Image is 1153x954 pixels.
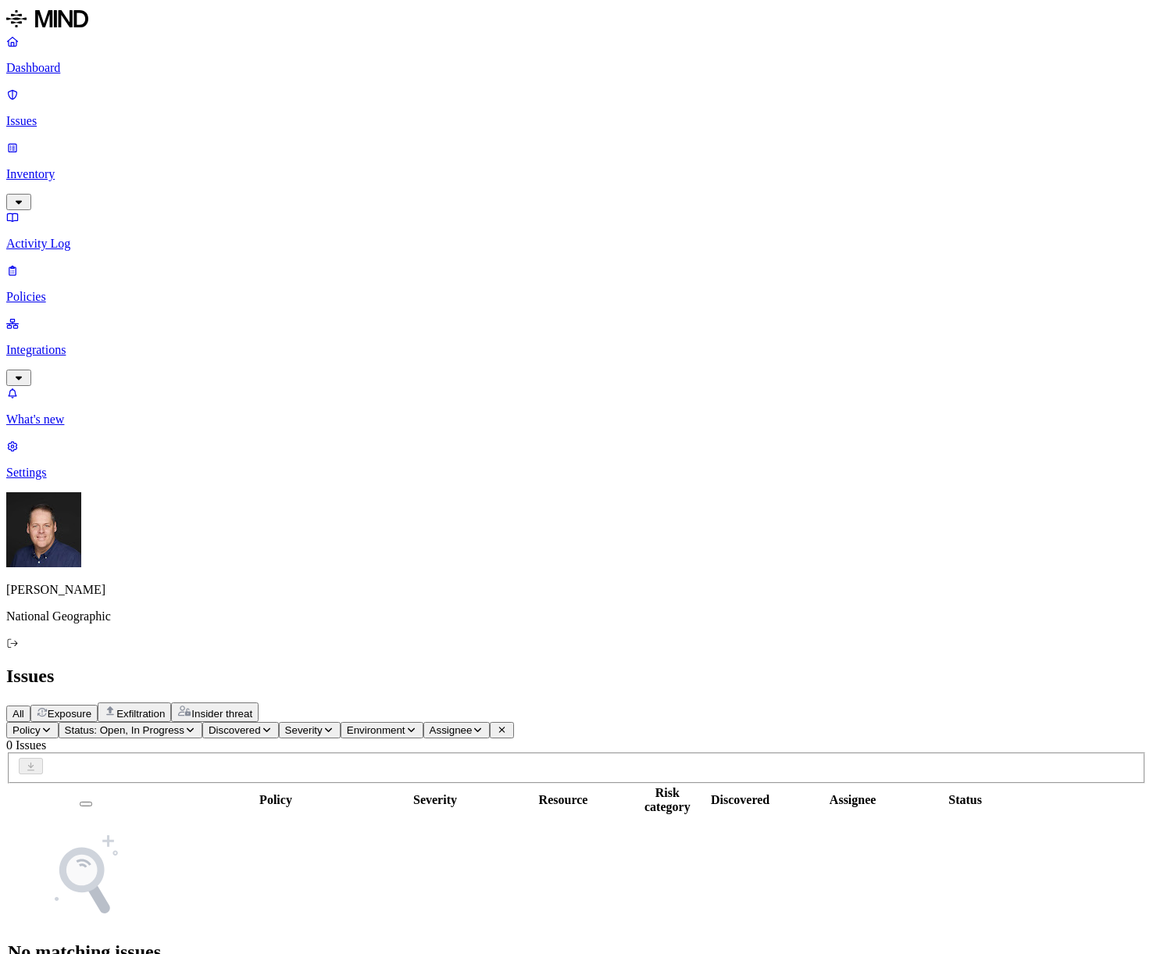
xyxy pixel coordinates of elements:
span: Severity [285,724,323,736]
span: Exfiltration [116,708,165,720]
span: All [12,708,24,720]
h2: Issues [6,666,1147,687]
p: Integrations [6,343,1147,357]
a: MIND [6,6,1147,34]
span: Environment [347,724,405,736]
a: Activity Log [6,210,1147,251]
a: Integrations [6,316,1147,384]
p: Policies [6,290,1147,304]
a: What's new [6,386,1147,427]
a: Issues [6,88,1147,128]
p: National Geographic [6,609,1147,623]
button: Select all [80,802,92,806]
span: 0 Issues [6,738,46,752]
a: Dashboard [6,34,1147,75]
p: Inventory [6,167,1147,181]
a: Inventory [6,141,1147,208]
p: Issues [6,114,1147,128]
img: Mark DeCarlo [6,492,81,567]
span: Exposure [48,708,91,720]
p: Activity Log [6,237,1147,251]
p: Settings [6,466,1147,480]
img: MIND [6,6,88,31]
div: Risk category [644,786,691,814]
p: Dashboard [6,61,1147,75]
div: Severity [388,793,482,807]
div: Discovered [694,793,787,807]
div: Assignee [791,793,916,807]
span: Assignee [430,724,473,736]
span: Insider threat [191,708,252,720]
span: Discovered [209,724,261,736]
div: Policy [166,793,385,807]
div: Resource [485,793,641,807]
img: NoSearchResult.svg [39,829,133,923]
span: Policy [12,724,41,736]
span: Status: Open, In Progress [65,724,184,736]
div: Status [919,793,1012,807]
p: What's new [6,413,1147,427]
a: Policies [6,263,1147,304]
a: Settings [6,439,1147,480]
